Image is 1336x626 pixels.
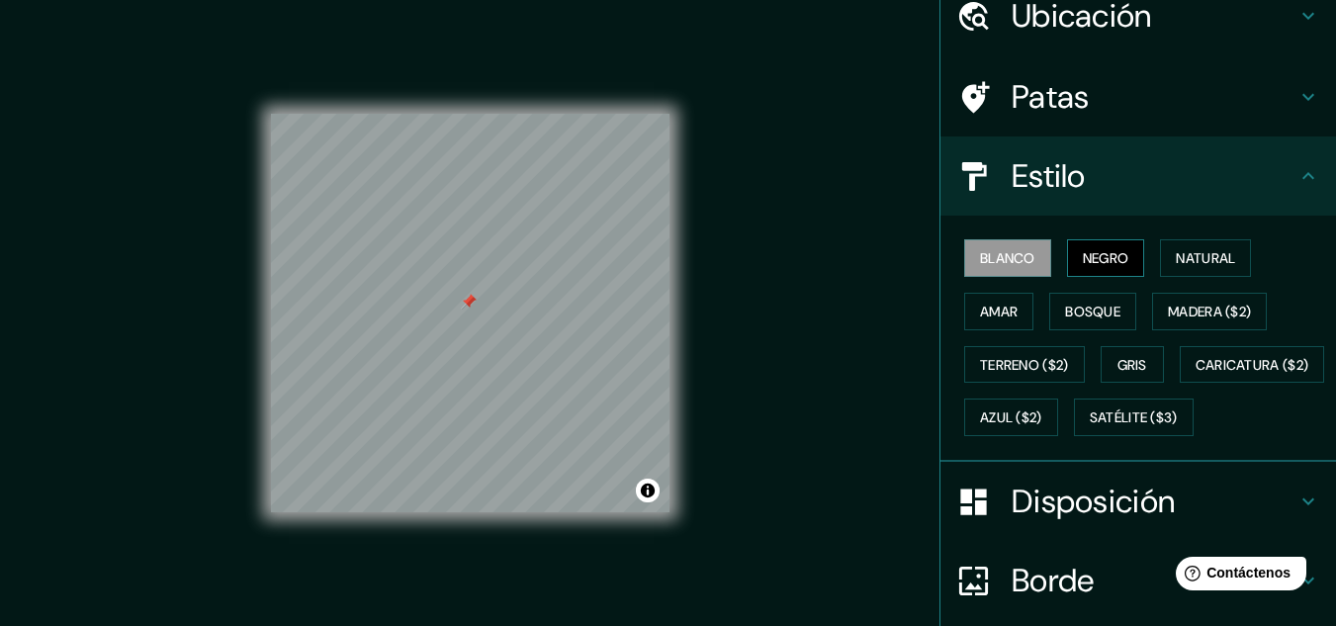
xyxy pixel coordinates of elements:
button: Terreno ($2) [964,346,1085,384]
font: Blanco [980,249,1035,267]
font: Borde [1012,560,1095,601]
button: Caricatura ($2) [1180,346,1325,384]
font: Madera ($2) [1168,303,1251,320]
font: Terreno ($2) [980,356,1069,374]
font: Satélite ($3) [1090,409,1178,427]
button: Satélite ($3) [1074,399,1194,436]
font: Estilo [1012,155,1086,197]
font: Gris [1117,356,1147,374]
button: Bosque [1049,293,1136,330]
button: Amar [964,293,1033,330]
font: Azul ($2) [980,409,1042,427]
font: Negro [1083,249,1129,267]
div: Disposición [940,462,1336,541]
button: Madera ($2) [1152,293,1267,330]
div: Estilo [940,136,1336,216]
div: Borde [940,541,1336,620]
font: Disposición [1012,481,1175,522]
font: Bosque [1065,303,1120,320]
button: Blanco [964,239,1051,277]
button: Activar o desactivar atribución [636,479,660,502]
font: Caricatura ($2) [1196,356,1309,374]
font: Natural [1176,249,1235,267]
iframe: Lanzador de widgets de ayuda [1160,549,1314,604]
button: Natural [1160,239,1251,277]
font: Amar [980,303,1018,320]
button: Gris [1101,346,1164,384]
canvas: Mapa [271,114,669,512]
div: Patas [940,57,1336,136]
button: Negro [1067,239,1145,277]
button: Azul ($2) [964,399,1058,436]
font: Patas [1012,76,1090,118]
